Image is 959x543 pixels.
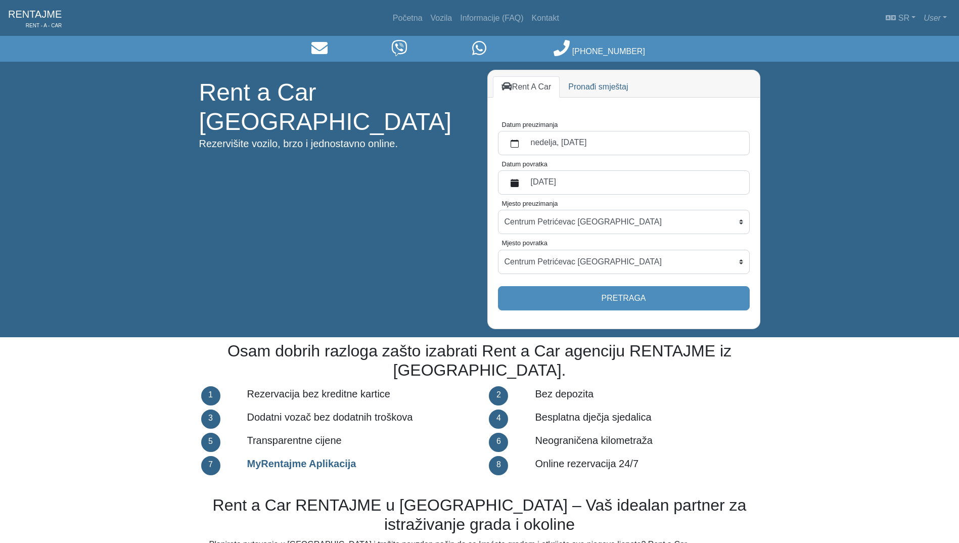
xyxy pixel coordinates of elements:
[239,431,479,454] div: Transparentne cijene
[199,136,472,151] p: Rezervišite vozilo, brzo i jednostavno online.
[201,386,220,405] div: 1
[8,22,62,29] span: RENT - A - CAR
[427,8,456,28] a: Vozila
[511,140,519,148] svg: calendar
[456,8,527,28] a: Informacije (FAQ)
[527,408,767,431] div: Besplatna dječja sjedalica
[525,173,743,192] label: [DATE]
[502,120,558,129] label: Datum preuzimanja
[498,286,750,310] button: Pretraga
[554,47,645,56] a: [PHONE_NUMBER]
[528,8,563,28] a: Kontakt
[489,386,508,405] div: 2
[199,341,760,380] h2: Osam dobrih razloga zašto izabrati Rent a Car agenciju RENTAJME iz [GEOGRAPHIC_DATA].
[502,159,547,169] label: Datum povratka
[560,76,636,98] a: Pronađi smještaj
[572,47,645,56] span: [PHONE_NUMBER]
[511,179,519,187] svg: calendar fill
[527,454,767,477] div: Online rezervacija 24/7
[505,173,525,192] button: calendar fill
[527,384,767,408] div: Bez depozita
[882,8,920,28] a: sr
[209,495,750,534] h2: Rent a Car RENTAJME u [GEOGRAPHIC_DATA] – Vaš idealan partner za istraživanje grada i okoline
[898,14,909,22] span: sr
[201,456,220,475] div: 7
[239,408,479,431] div: Dodatni vozač bez dodatnih troškova
[389,8,427,28] a: Početna
[502,238,547,248] label: Mjesto povratka
[920,8,951,28] a: User
[489,456,508,475] div: 8
[201,433,220,452] div: 5
[924,14,941,22] em: User
[502,199,558,208] label: Mjesto preuzimanja
[505,134,525,152] button: calendar
[527,431,767,454] div: Neograničena kilometraža
[247,458,356,469] a: MyRentajme Aplikacija
[493,76,560,98] a: Rent A Car
[8,4,62,32] a: RENTAJMERENT - A - CAR
[199,78,472,136] h1: Rent a Car [GEOGRAPHIC_DATA]
[239,384,479,408] div: Rezervacija bez kreditne kartice
[525,134,743,152] label: nedelja, [DATE]
[489,433,508,452] div: 6
[489,410,508,429] div: 4
[201,410,220,429] div: 3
